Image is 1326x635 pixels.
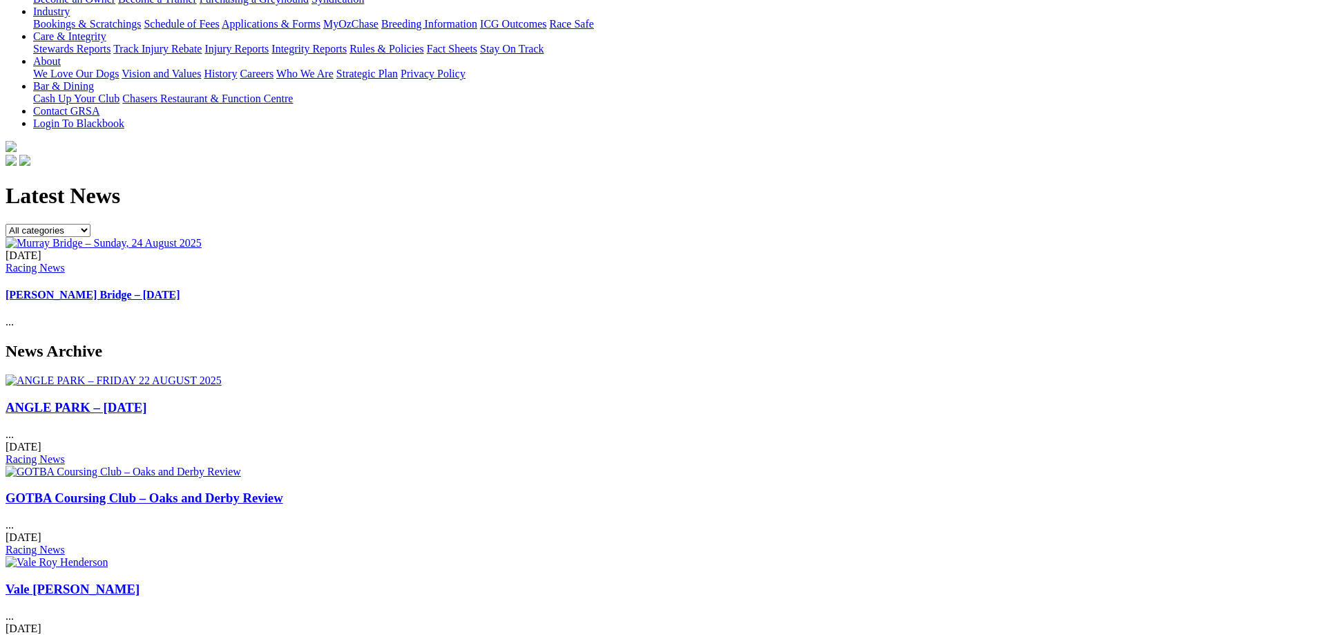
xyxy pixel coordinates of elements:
[6,400,147,415] a: ANGLE PARK – [DATE]
[144,18,219,30] a: Schedule of Fees
[549,18,593,30] a: Race Safe
[6,237,202,249] img: Murray Bridge – Sunday, 24 August 2025
[33,93,119,104] a: Cash Up Your Club
[222,18,320,30] a: Applications & Forms
[204,68,237,79] a: History
[480,43,544,55] a: Stay On Track
[336,68,398,79] a: Strategic Plan
[6,531,41,543] span: [DATE]
[204,43,269,55] a: Injury Reports
[6,375,222,387] img: ANGLE PARK – FRIDAY 22 AUGUST 2025
[6,556,108,569] img: Vale Roy Henderson
[427,43,477,55] a: Fact Sheets
[6,249,41,261] span: [DATE]
[6,289,180,301] a: [PERSON_NAME] Bridge – [DATE]
[6,183,1320,209] h1: Latest News
[6,342,1320,361] h2: News Archive
[6,491,1320,556] div: ...
[323,18,378,30] a: MyOzChase
[240,68,273,79] a: Careers
[33,18,1320,30] div: Industry
[6,262,65,274] a: Racing News
[271,43,347,55] a: Integrity Reports
[113,43,202,55] a: Track Injury Rebate
[480,18,546,30] a: ICG Outcomes
[33,68,119,79] a: We Love Our Dogs
[33,18,141,30] a: Bookings & Scratchings
[122,93,293,104] a: Chasers Restaurant & Function Centre
[6,155,17,166] img: facebook.svg
[401,68,465,79] a: Privacy Policy
[19,155,30,166] img: twitter.svg
[6,623,41,634] span: [DATE]
[33,93,1320,105] div: Bar & Dining
[6,582,140,596] a: Vale [PERSON_NAME]
[33,30,106,42] a: Care & Integrity
[6,249,1320,329] div: ...
[33,117,124,129] a: Login To Blackbook
[6,491,283,505] a: GOTBA Coursing Club – Oaks and Derby Review
[33,105,99,117] a: Contact GRSA
[6,544,65,556] a: Racing News
[33,55,61,67] a: About
[6,400,1320,466] div: ...
[6,141,17,152] img: logo-grsa-white.png
[122,68,201,79] a: Vision and Values
[276,68,334,79] a: Who We Are
[6,441,41,453] span: [DATE]
[381,18,477,30] a: Breeding Information
[33,68,1320,80] div: About
[6,453,65,465] a: Racing News
[33,80,94,92] a: Bar & Dining
[349,43,424,55] a: Rules & Policies
[33,6,70,17] a: Industry
[33,43,1320,55] div: Care & Integrity
[33,43,110,55] a: Stewards Reports
[6,466,241,478] img: GOTBA Coursing Club – Oaks and Derby Review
